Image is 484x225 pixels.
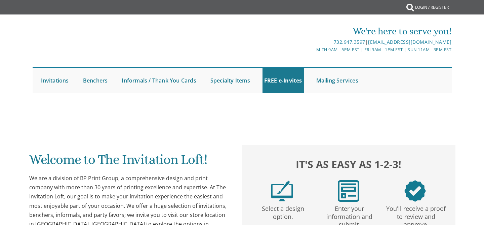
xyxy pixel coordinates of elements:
div: We're here to serve you! [172,25,451,38]
div: | [172,38,451,46]
img: step2.png [338,180,359,202]
div: M-Th 9am - 5pm EST | Fri 9am - 1pm EST | Sun 11am - 3pm EST [172,46,451,53]
a: Benchers [81,68,110,93]
a: Mailing Services [315,68,360,93]
img: step1.png [271,180,293,202]
a: Specialty Items [209,68,252,93]
h2: It's as easy as 1-2-3! [249,157,448,172]
h1: Welcome to The Invitation Loft! [29,152,229,172]
a: Informals / Thank You Cards [120,68,198,93]
a: Invitations [39,68,71,93]
p: Select a design option. [251,202,315,221]
a: 732.947.3597 [334,39,365,45]
a: [EMAIL_ADDRESS][DOMAIN_NAME] [368,39,451,45]
img: step3.png [404,180,426,202]
a: FREE e-Invites [263,68,304,93]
